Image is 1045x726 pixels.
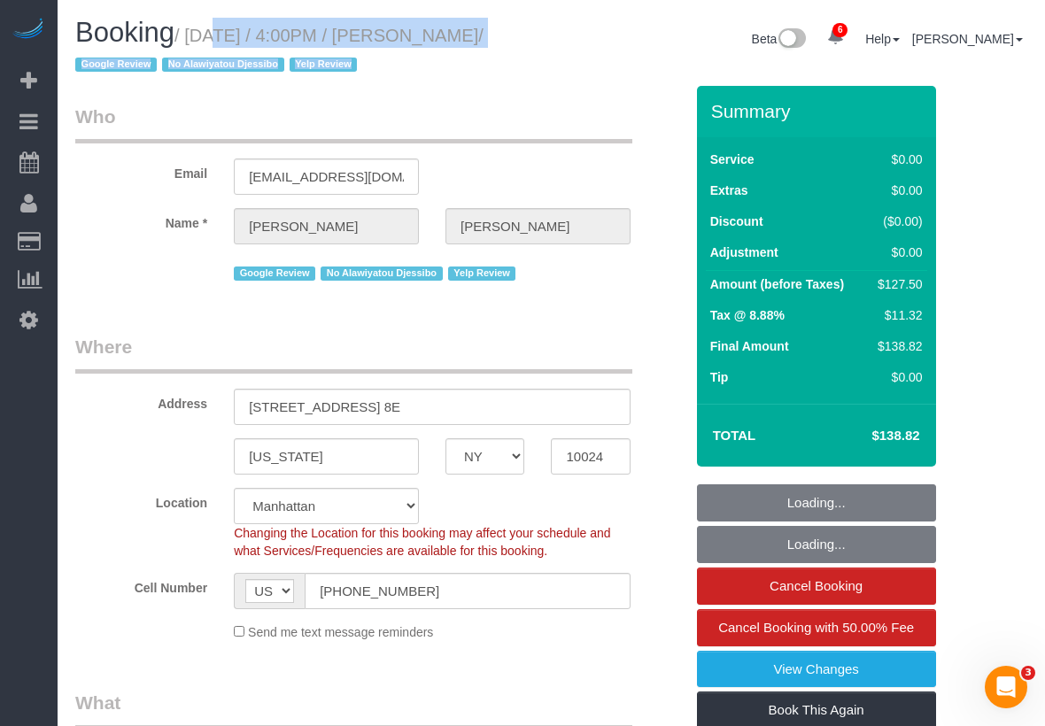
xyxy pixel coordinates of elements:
[62,158,221,182] label: Email
[985,666,1027,708] iframe: Intercom live chat
[710,368,729,386] label: Tip
[871,212,922,230] div: ($0.00)
[710,181,748,199] label: Extras
[752,32,807,46] a: Beta
[1021,666,1035,680] span: 3
[711,101,927,121] h3: Summary
[865,32,900,46] a: Help
[710,212,763,230] label: Discount
[62,488,221,512] label: Location
[62,389,221,413] label: Address
[871,337,922,355] div: $138.82
[234,266,315,281] span: Google Review
[321,266,442,281] span: No Alawiyatou Djessibo
[871,368,922,386] div: $0.00
[248,625,433,639] span: Send me text message reminders
[713,428,756,443] strong: Total
[710,275,844,293] label: Amount (before Taxes)
[62,573,221,597] label: Cell Number
[234,438,419,475] input: City
[697,568,936,605] a: Cancel Booking
[62,208,221,232] label: Name *
[75,26,484,75] span: /
[290,58,358,72] span: Yelp Review
[818,18,853,57] a: 6
[234,158,419,195] input: Email
[710,337,789,355] label: Final Amount
[75,58,157,72] span: Google Review
[162,58,283,72] span: No Alawiyatou Djessibo
[832,23,848,37] span: 6
[871,243,922,261] div: $0.00
[710,151,755,168] label: Service
[75,17,174,48] span: Booking
[551,438,630,475] input: Zip Code
[448,266,516,281] span: Yelp Review
[75,334,632,374] legend: Where
[777,28,806,51] img: New interface
[871,151,922,168] div: $0.00
[871,275,922,293] div: $127.50
[11,18,46,42] img: Automaid Logo
[445,208,631,244] input: Last Name
[871,181,922,199] div: $0.00
[305,573,631,609] input: Cell Number
[818,429,919,444] h4: $138.82
[710,306,785,324] label: Tax @ 8.88%
[234,526,610,558] span: Changing the Location for this booking may affect your schedule and what Services/Frequencies are...
[697,651,936,688] a: View Changes
[75,26,484,75] small: / [DATE] / 4:00PM / [PERSON_NAME]
[871,306,922,324] div: $11.32
[697,609,936,646] a: Cancel Booking with 50.00% Fee
[912,32,1023,46] a: [PERSON_NAME]
[234,208,419,244] input: First Name
[710,243,778,261] label: Adjustment
[75,104,632,143] legend: Who
[718,620,914,635] span: Cancel Booking with 50.00% Fee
